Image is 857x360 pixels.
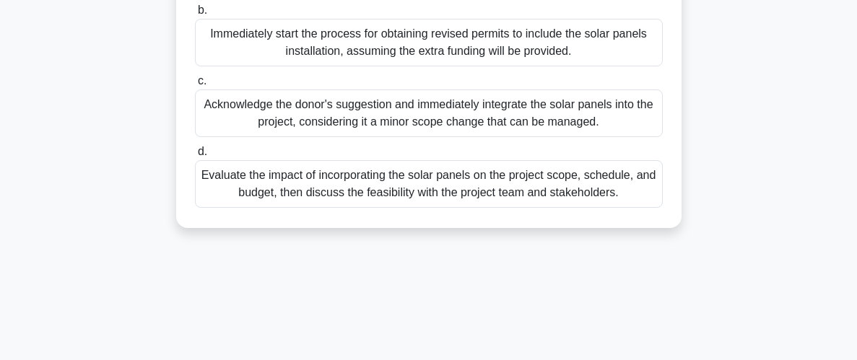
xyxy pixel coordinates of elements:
[198,145,207,157] span: d.
[195,160,663,208] div: Evaluate the impact of incorporating the solar panels on the project scope, schedule, and budget,...
[198,4,207,16] span: b.
[195,19,663,66] div: Immediately start the process for obtaining revised permits to include the solar panels installat...
[198,74,206,87] span: c.
[195,89,663,137] div: Acknowledge the donor's suggestion and immediately integrate the solar panels into the project, c...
